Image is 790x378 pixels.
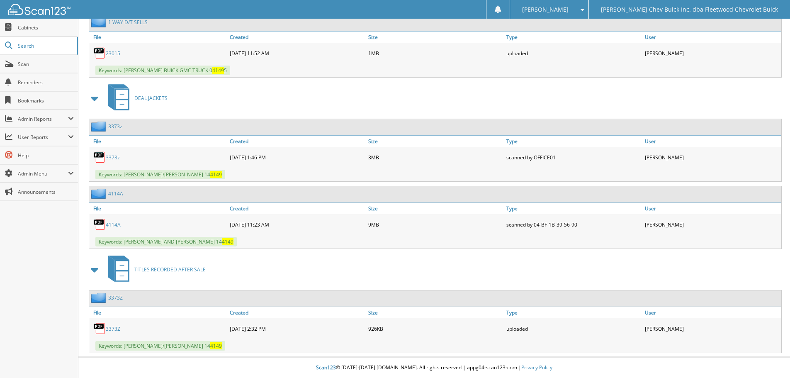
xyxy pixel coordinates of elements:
[504,32,643,43] a: Type
[78,358,790,378] div: © [DATE]-[DATE] [DOMAIN_NAME]. All rights reserved | appg04-scan123-com |
[93,322,106,335] img: PDF.png
[93,47,106,59] img: PDF.png
[643,216,781,233] div: [PERSON_NAME]
[504,136,643,147] a: Type
[643,320,781,337] div: [PERSON_NAME]
[106,325,120,332] a: 3373Z
[643,45,781,61] div: [PERSON_NAME]
[18,97,74,104] span: Bookmarks
[95,66,230,75] span: Keywords: [PERSON_NAME] BUICK GMC TRUCK 0 5
[643,136,781,147] a: User
[521,364,552,371] a: Privacy Policy
[522,7,569,12] span: [PERSON_NAME]
[93,151,106,163] img: PDF.png
[106,50,120,57] a: 23015
[643,32,781,43] a: User
[91,188,108,199] img: folder2.png
[366,203,505,214] a: Size
[228,307,366,318] a: Created
[212,67,224,74] span: 4149
[366,307,505,318] a: Size
[222,238,233,245] span: 4149
[366,45,505,61] div: 1MB
[18,79,74,86] span: Reminders
[106,221,121,228] a: 4114A
[89,307,228,318] a: File
[108,190,123,197] a: 4114A
[18,170,68,177] span: Admin Menu
[18,188,74,195] span: Announcements
[89,32,228,43] a: File
[95,170,225,179] span: Keywords: [PERSON_NAME]/[PERSON_NAME] 14
[643,307,781,318] a: User
[228,203,366,214] a: Created
[228,216,366,233] div: [DATE] 11:23 AM
[18,24,74,31] span: Cabinets
[8,4,70,15] img: scan123-logo-white.svg
[95,237,237,246] span: Keywords: [PERSON_NAME] AND [PERSON_NAME] 14
[91,121,108,132] img: folder2.png
[366,216,505,233] div: 9MB
[91,17,108,27] img: folder2.png
[210,171,222,178] span: 4149
[228,149,366,166] div: [DATE] 1:46 PM
[18,152,74,159] span: Help
[106,154,120,161] a: 3373z
[504,320,643,337] div: uploaded
[504,216,643,233] div: scanned by 04-BF-1B-39-56-90
[366,149,505,166] div: 3MB
[749,338,790,378] iframe: Chat Widget
[504,149,643,166] div: scanned by OFFICE01
[108,19,148,26] a: 1 WAY D/T SELLS
[134,266,206,273] span: TITLES RECORDED AFTER SALE
[95,341,225,351] span: Keywords: [PERSON_NAME]/[PERSON_NAME] 14
[108,294,123,301] a: 3373Z
[228,45,366,61] div: [DATE] 11:52 AM
[601,7,778,12] span: [PERSON_NAME] Chev Buick Inc. dba Fleetwood Chevrolet Buick
[366,320,505,337] div: 926KB
[504,203,643,214] a: Type
[504,307,643,318] a: Type
[89,136,228,147] a: File
[210,342,222,349] span: 4149
[228,136,366,147] a: Created
[108,123,122,130] a: 3373z
[228,32,366,43] a: Created
[18,61,74,68] span: Scan
[103,82,168,115] a: DEAL JACKETS
[134,95,168,102] span: DEAL JACKETS
[89,203,228,214] a: File
[366,32,505,43] a: Size
[228,320,366,337] div: [DATE] 2:32 PM
[643,203,781,214] a: User
[504,45,643,61] div: uploaded
[316,364,336,371] span: Scan123
[91,293,108,303] img: folder2.png
[93,218,106,231] img: PDF.png
[643,149,781,166] div: [PERSON_NAME]
[18,42,73,49] span: Search
[366,136,505,147] a: Size
[18,115,68,122] span: Admin Reports
[18,134,68,141] span: User Reports
[103,253,206,286] a: TITLES RECORDED AFTER SALE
